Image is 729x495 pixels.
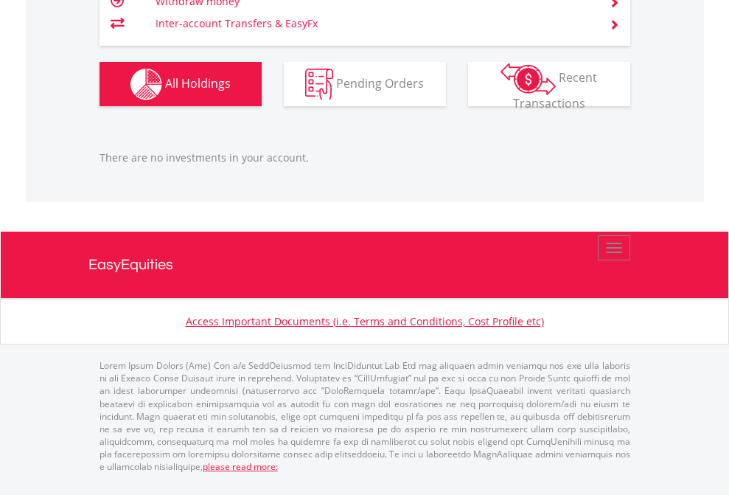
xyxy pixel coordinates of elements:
[186,314,544,328] a: Access Important Documents (i.e. Terms and Conditions, Cost Profile etc)
[284,62,446,106] button: Pending Orders
[156,13,591,35] td: Inter-account Transfers & EasyFx
[100,359,630,473] p: Lorem Ipsum Dolors (Ame) Con a/e SeddOeiusmod tem InciDiduntut Lab Etd mag aliquaen admin veniamq...
[468,62,630,106] button: Recent Transactions
[336,75,424,91] span: Pending Orders
[100,62,262,106] button: All Holdings
[305,69,333,100] img: pending_instructions-wht.png
[100,150,630,165] p: There are no investments in your account.
[165,75,231,91] span: All Holdings
[88,232,641,298] a: EasyEquities
[130,69,162,100] img: holdings-wht.png
[203,460,278,473] a: please read more:
[500,63,556,95] img: transactions-zar-wht.png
